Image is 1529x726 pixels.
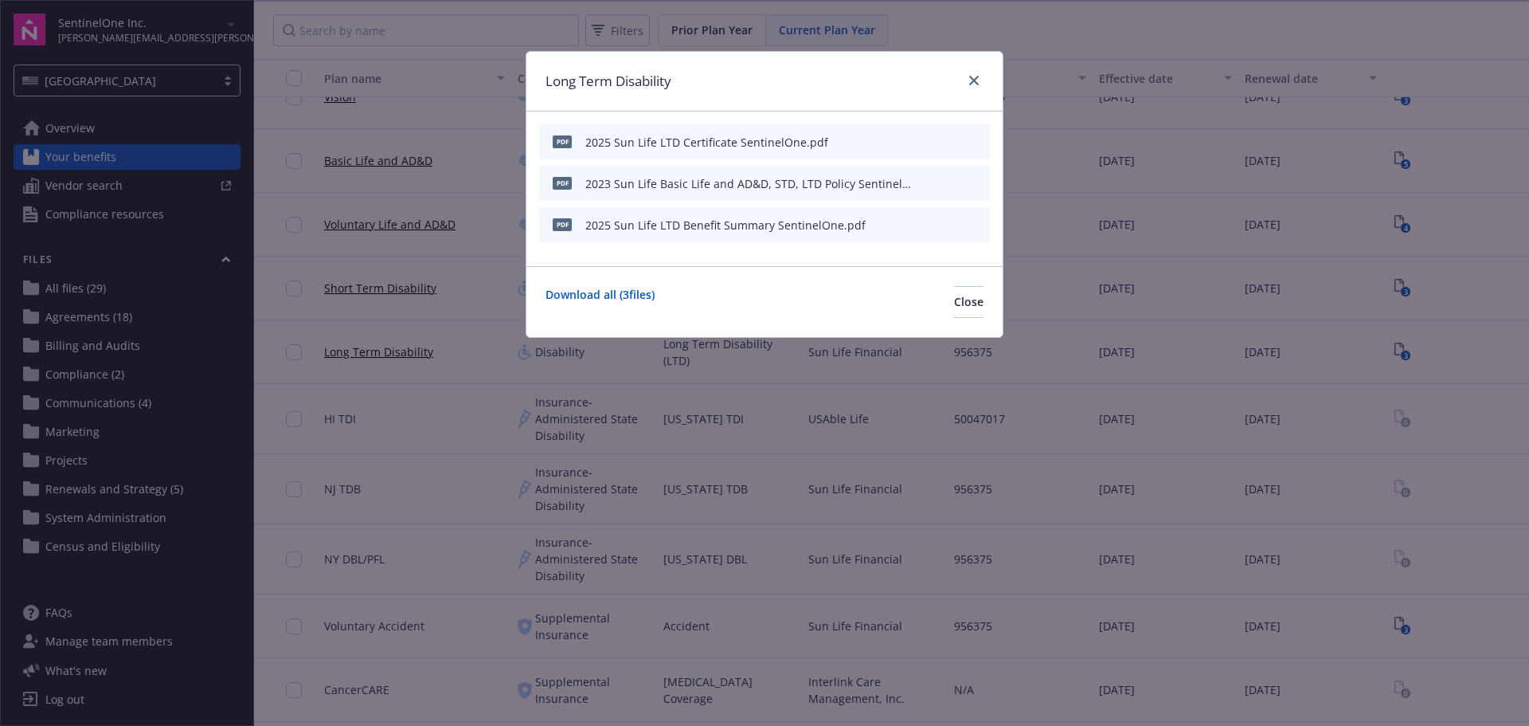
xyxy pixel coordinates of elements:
button: Close [954,286,983,318]
div: 2025 Sun Life LTD Benefit Summary SentinelOne.pdf [585,217,866,233]
h1: Long Term Disability [546,71,671,92]
span: pdf [553,218,572,230]
button: download file [944,217,956,233]
button: preview file [969,175,983,192]
button: preview file [969,134,983,151]
div: 2023 Sun Life Basic Life and AD&D, STD, LTD Policy SentinelOne.pdf [585,175,915,192]
button: download file [944,134,956,151]
button: download file [944,175,956,192]
a: close [964,71,983,90]
span: Close [954,294,983,309]
span: pdf [553,177,572,189]
span: pdf [553,135,572,147]
button: preview file [969,217,983,233]
div: 2025 Sun Life LTD Certificate SentinelOne.pdf [585,134,828,151]
a: Download all ( 3 files) [546,286,655,318]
